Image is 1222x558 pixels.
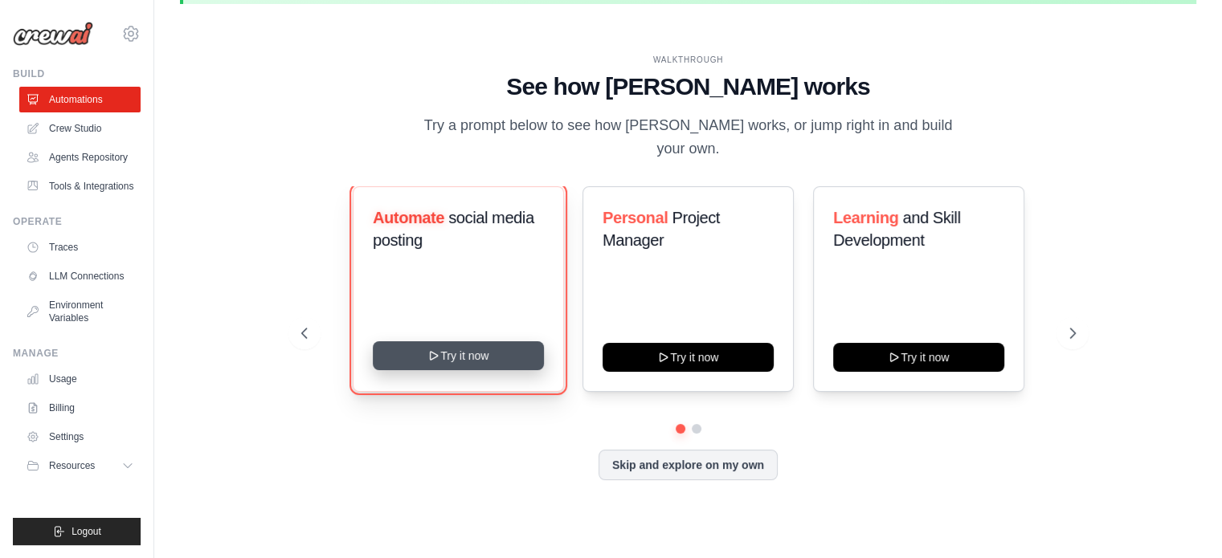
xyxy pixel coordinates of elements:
[13,518,141,545] button: Logout
[833,209,898,226] span: Learning
[13,215,141,228] div: Operate
[301,72,1076,101] h1: See how [PERSON_NAME] works
[19,87,141,112] a: Automations
[19,453,141,479] button: Resources
[19,263,141,289] a: LLM Connections
[301,54,1076,66] div: WALKTHROUGH
[373,209,534,249] span: social media posting
[13,347,141,360] div: Manage
[19,116,141,141] a: Crew Studio
[19,395,141,421] a: Billing
[19,366,141,392] a: Usage
[833,209,960,249] span: and Skill Development
[19,424,141,450] a: Settings
[19,292,141,331] a: Environment Variables
[13,22,93,46] img: Logo
[19,173,141,199] a: Tools & Integrations
[72,525,101,538] span: Logout
[1142,481,1222,558] iframe: Chat Widget
[603,343,774,372] button: Try it now
[419,114,958,161] p: Try a prompt below to see how [PERSON_NAME] works, or jump right in and build your own.
[373,209,444,226] span: Automate
[833,343,1004,372] button: Try it now
[603,209,668,226] span: Personal
[19,234,141,260] a: Traces
[13,67,141,80] div: Build
[599,450,778,480] button: Skip and explore on my own
[19,145,141,170] a: Agents Repository
[49,459,95,472] span: Resources
[373,341,544,370] button: Try it now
